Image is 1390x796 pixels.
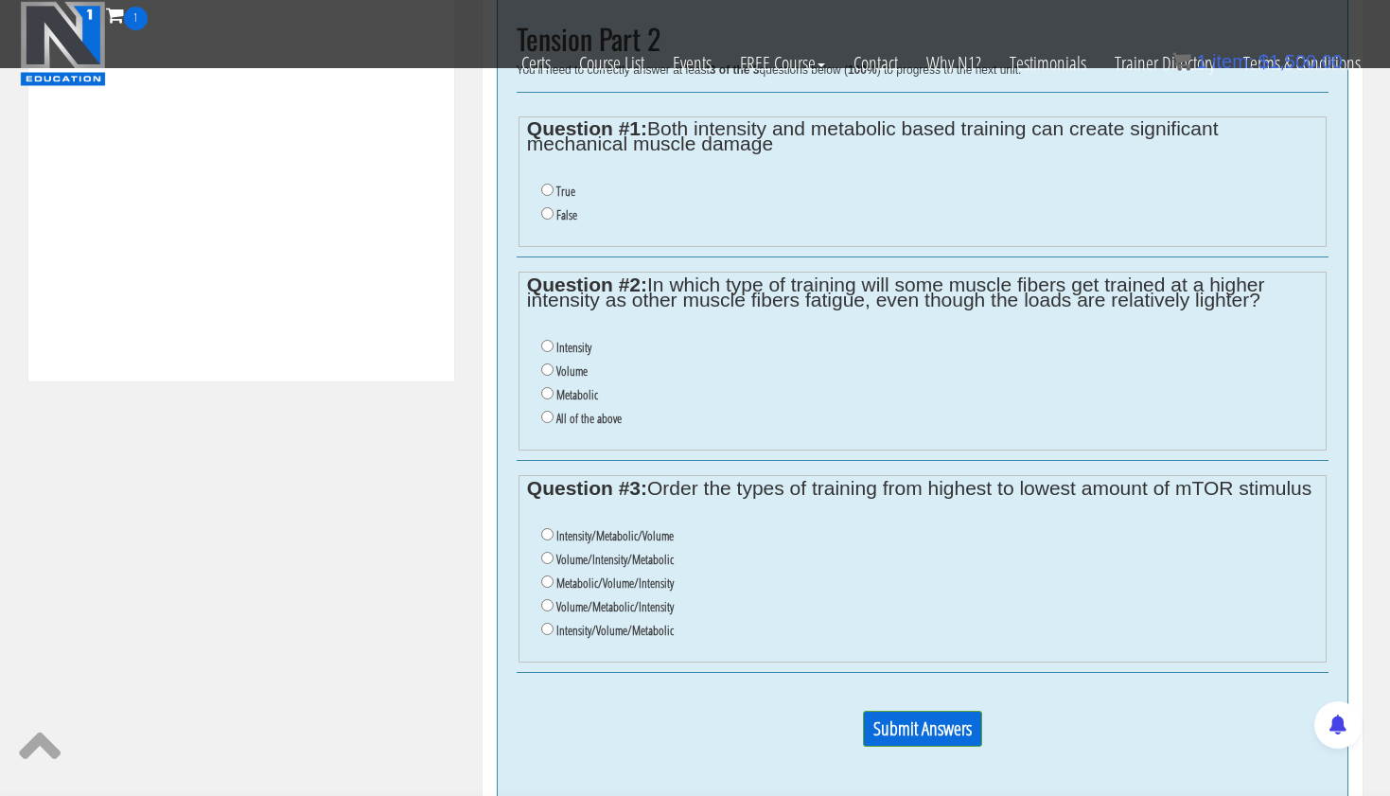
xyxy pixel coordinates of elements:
label: Intensity/Volume/Metabolic [556,623,674,638]
strong: Question #2: [527,274,647,295]
img: icon11.png [1172,52,1191,71]
label: True [556,184,575,199]
span: 1 [1196,51,1206,72]
label: All of the above [556,411,622,426]
a: FREE Course [726,30,839,97]
a: Trainer Directory [1100,30,1229,97]
legend: In which type of training will some muscle fibers get trained at a higher intensity as other musc... [527,277,1317,308]
a: 1 item: $1,500.00 [1172,51,1343,72]
label: Volume [556,363,588,379]
strong: Question #3: [527,477,647,499]
a: 1 [106,2,148,27]
a: Why N1? [912,30,995,97]
label: Intensity [556,340,591,355]
span: item: [1212,51,1253,72]
label: False [556,207,577,222]
a: Terms & Conditions [1229,30,1375,97]
span: 1 [124,7,148,30]
legend: Order the types of training from highest to lowest amount of mTOR stimulus [527,481,1317,496]
a: Contact [839,30,912,97]
a: Testimonials [995,30,1100,97]
a: Events [659,30,726,97]
a: Course List [565,30,659,97]
a: Certs [507,30,565,97]
label: Metabolic [556,387,598,402]
label: Volume/Metabolic/Intensity [556,599,674,614]
bdi: 1,500.00 [1258,51,1343,72]
strong: Question #1: [527,117,647,139]
span: $ [1258,51,1269,72]
label: Intensity/Metabolic/Volume [556,528,674,543]
label: Metabolic/Volume/Intensity [556,575,674,591]
img: n1-education [20,1,106,86]
input: Submit Answers [863,711,982,747]
label: Volume/Intensity/Metabolic [556,552,674,567]
legend: Both intensity and metabolic based training can create significant mechanical muscle damage [527,121,1317,151]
